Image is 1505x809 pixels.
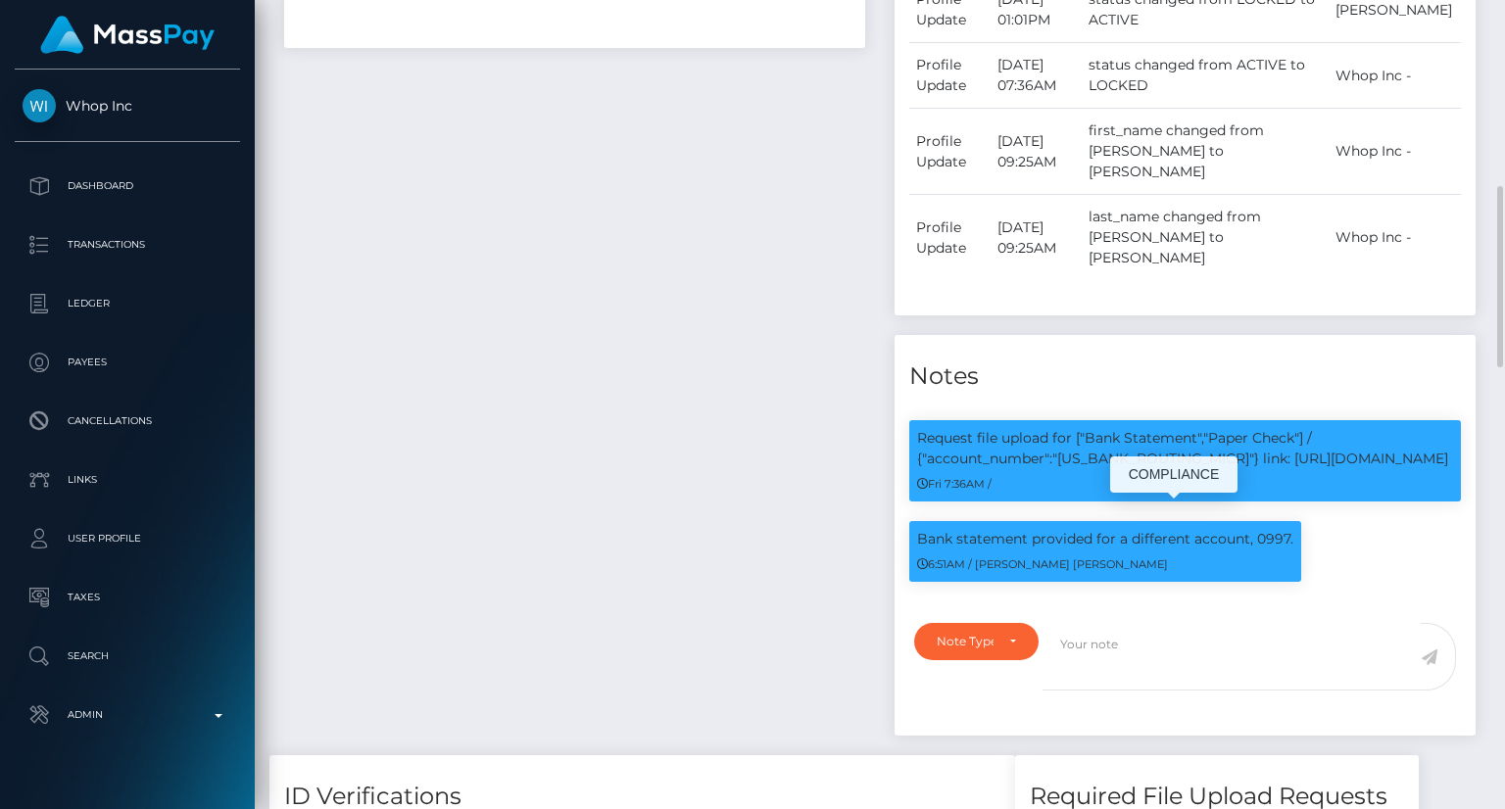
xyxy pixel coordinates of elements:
td: first_name changed from [PERSON_NAME] to [PERSON_NAME] [1082,109,1329,195]
td: [DATE] 09:25AM [991,109,1082,195]
td: Whop Inc - [1329,195,1461,281]
p: Links [23,465,232,495]
div: COMPLIANCE [1110,456,1238,493]
span: Whop Inc [15,97,240,115]
a: Taxes [15,573,240,622]
td: [DATE] 07:36AM [991,43,1082,109]
p: Bank statement provided for a different account, 0997. [917,529,1293,549]
p: Payees [23,348,232,377]
p: Request file upload for ["Bank Statement","Paper Check"] / {"account_number":"[US_BANK_ROUTING_MI... [917,428,1453,469]
a: Ledger [15,279,240,328]
td: Profile Update [909,43,991,109]
td: Whop Inc - [1329,43,1461,109]
td: Profile Update [909,195,991,281]
td: Profile Update [909,109,991,195]
a: Search [15,632,240,681]
a: Payees [15,338,240,387]
img: MassPay Logo [40,16,215,54]
small: Fri 7:36AM / [917,477,992,491]
p: Transactions [23,230,232,260]
small: 6:51AM / [PERSON_NAME] [PERSON_NAME] [917,557,1168,571]
td: [DATE] 09:25AM [991,195,1082,281]
a: Cancellations [15,397,240,446]
p: Search [23,642,232,671]
img: Whop Inc [23,89,56,122]
p: Ledger [23,289,232,318]
td: last_name changed from [PERSON_NAME] to [PERSON_NAME] [1082,195,1329,281]
td: Whop Inc - [1329,109,1461,195]
p: Cancellations [23,406,232,436]
h4: Notes [909,359,1461,394]
a: Links [15,455,240,504]
a: Admin [15,690,240,739]
a: Transactions [15,220,240,269]
div: Note Type [937,634,994,649]
button: Note Type [914,623,1039,660]
td: status changed from ACTIVE to LOCKED [1082,43,1329,109]
p: Taxes [23,583,232,612]
a: Dashboard [15,162,240,211]
p: Dashboard [23,171,232,201]
a: User Profile [15,514,240,563]
p: User Profile [23,524,232,553]
p: Admin [23,700,232,730]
